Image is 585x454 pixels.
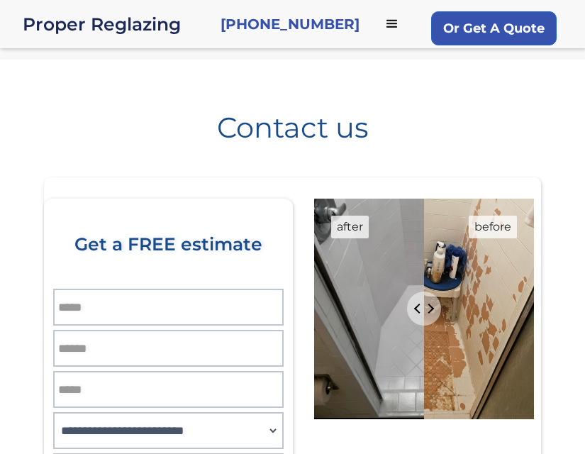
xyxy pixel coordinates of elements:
a: home [23,14,209,34]
a: Or Get A Quote [431,11,557,45]
div: Proper Reglazing [23,14,209,34]
div: Get a FREE estimate [58,234,279,294]
a: [PHONE_NUMBER] [221,14,360,34]
div: menu [371,3,413,45]
h1: Contact us [33,102,552,142]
